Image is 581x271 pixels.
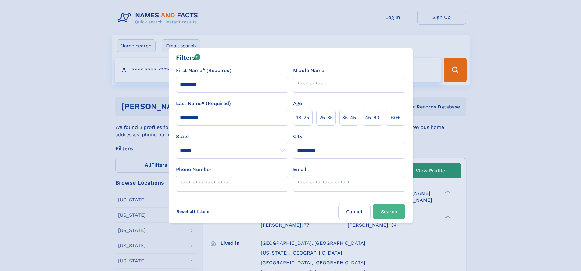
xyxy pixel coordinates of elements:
[176,67,231,74] label: First Name* (Required)
[176,100,231,107] label: Last Name* (Required)
[293,133,302,140] label: City
[293,67,324,74] label: Middle Name
[342,114,356,121] span: 35‑45
[172,204,213,219] label: Reset all filters
[176,133,288,140] label: State
[176,166,212,173] label: Phone Number
[176,53,201,62] div: Filters
[319,114,333,121] span: 25‑35
[338,204,371,219] label: Cancel
[293,166,306,173] label: Email
[373,204,405,219] button: Search
[293,100,302,107] label: Age
[391,114,400,121] span: 60+
[296,114,309,121] span: 18‑25
[365,114,379,121] span: 45‑60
